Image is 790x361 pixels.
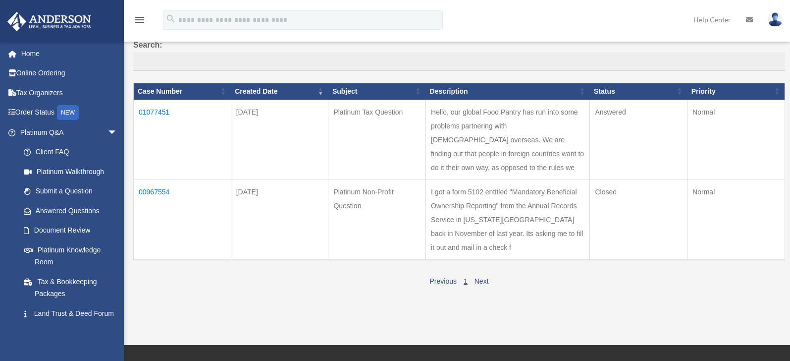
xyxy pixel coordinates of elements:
[328,180,426,260] td: Platinum Non-Profit Question
[134,17,146,26] a: menu
[328,83,426,100] th: Subject: activate to sort column ascending
[474,277,489,285] a: Next
[14,323,127,343] a: Portal Feedback
[134,180,231,260] td: 00967554
[768,12,783,27] img: User Pic
[14,272,127,303] a: Tax & Bookkeeping Packages
[134,83,231,100] th: Case Number: activate to sort column ascending
[687,83,785,100] th: Priority: activate to sort column ascending
[328,100,426,180] td: Platinum Tax Question
[14,303,127,323] a: Land Trust & Deed Forum
[687,100,785,180] td: Normal
[134,14,146,26] i: menu
[7,122,127,142] a: Platinum Q&Aarrow_drop_down
[429,277,456,285] a: Previous
[590,180,687,260] td: Closed
[426,83,590,100] th: Description: activate to sort column ascending
[7,103,132,123] a: Order StatusNEW
[231,100,328,180] td: [DATE]
[14,201,122,221] a: Answered Questions
[107,122,127,143] span: arrow_drop_down
[590,83,687,100] th: Status: activate to sort column ascending
[687,180,785,260] td: Normal
[57,105,79,120] div: NEW
[14,142,127,162] a: Client FAQ
[231,180,328,260] td: [DATE]
[14,240,127,272] a: Platinum Knowledge Room
[134,100,231,180] td: 01077451
[7,63,132,83] a: Online Ordering
[426,100,590,180] td: Hello, our global Food Pantry has run into some problems partnering with [DEMOGRAPHIC_DATA] overs...
[4,12,94,31] img: Anderson Advisors Platinum Portal
[165,13,176,24] i: search
[14,181,127,201] a: Submit a Question
[7,83,132,103] a: Tax Organizers
[14,162,127,181] a: Platinum Walkthrough
[231,83,328,100] th: Created Date: activate to sort column ascending
[133,38,785,71] label: Search:
[590,100,687,180] td: Answered
[426,180,590,260] td: I got a form 5102 entitled "Mandatory Beneficial Ownership Reporting" from the Annual Records Ser...
[14,221,127,241] a: Document Review
[7,44,132,63] a: Home
[464,277,468,285] a: 1
[133,52,785,71] input: Search:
